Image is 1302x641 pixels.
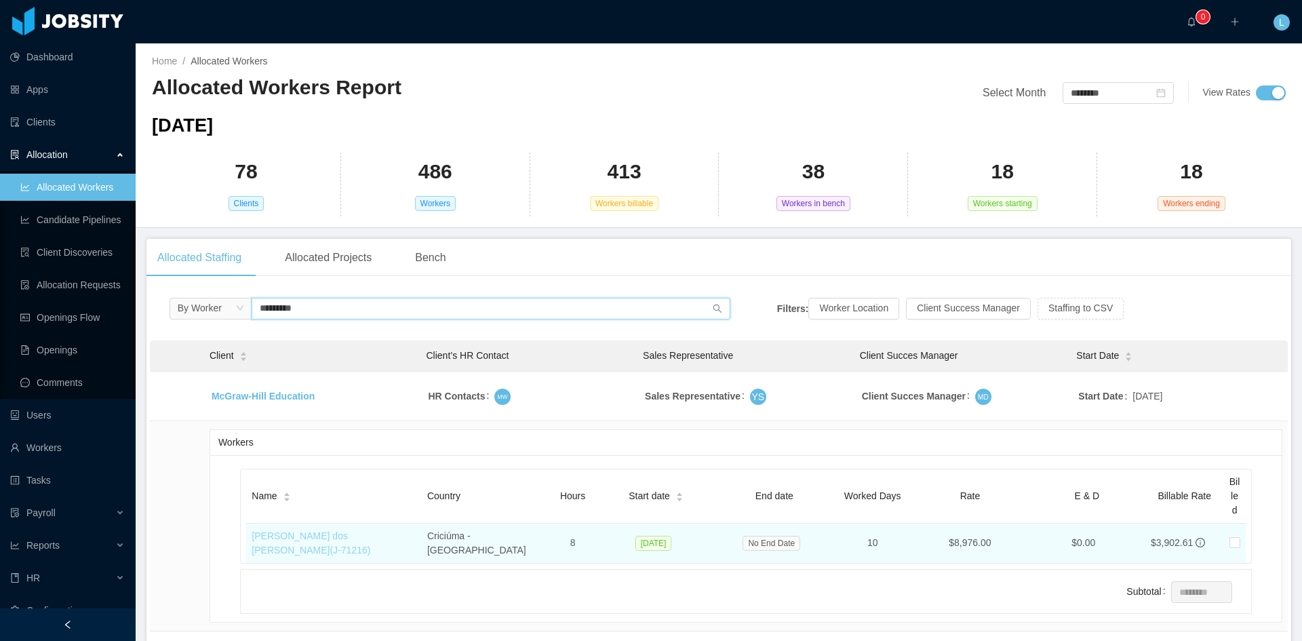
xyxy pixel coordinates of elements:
[860,350,958,361] span: Client Succes Manager
[415,196,456,211] span: Workers
[713,304,722,313] i: icon: search
[10,467,125,494] a: icon: profileTasks
[10,434,125,461] a: icon: userWorkers
[1229,476,1240,516] span: Billed
[1187,17,1196,26] i: icon: bell
[422,524,549,563] td: Criciúma - [GEOGRAPHIC_DATA]
[1230,17,1240,26] i: icon: plus
[777,303,809,313] strong: Filters:
[20,206,125,233] a: icon: line-chartCandidate Pipelines
[429,391,486,402] strong: HR Contacts
[20,336,125,364] a: icon: file-textOpenings
[26,149,68,160] span: Allocation
[252,530,370,556] a: [PERSON_NAME] dos [PERSON_NAME](J-71216)
[1071,537,1095,548] span: $0.00
[1074,490,1099,501] span: E & D
[911,524,1028,563] td: $8,976.00
[1078,391,1123,402] strong: Start Date
[1151,536,1193,550] div: $3,902.61
[1132,389,1162,404] span: [DATE]
[10,76,125,103] a: icon: appstoreApps
[20,369,125,396] a: icon: messageComments
[675,496,683,500] i: icon: caret-down
[191,56,267,66] span: Allocated Workers
[418,158,452,186] h2: 486
[498,391,508,402] span: MW
[152,115,213,136] span: [DATE]
[1180,158,1202,186] h2: 18
[10,606,20,615] i: icon: setting
[26,572,40,583] span: HR
[808,298,899,319] button: Worker Location
[26,540,60,551] span: Reports
[404,239,456,277] div: Bench
[906,298,1031,319] button: Client Success Manager
[1279,14,1284,31] span: L
[862,391,966,402] strong: Client Succes Manager
[1125,351,1132,355] i: icon: caret-up
[752,389,765,405] span: YS
[960,490,981,501] span: Rate
[239,351,247,355] i: icon: caret-up
[283,490,291,500] div: Sort
[608,158,642,186] h2: 413
[1202,87,1250,98] span: View Rates
[210,349,234,363] span: Client
[1125,355,1132,360] i: icon: caret-down
[283,491,290,495] i: icon: caret-up
[755,490,793,501] span: End date
[776,196,850,211] span: Workers in bench
[1076,349,1119,363] span: Start Date
[1126,586,1170,597] label: Subtotal
[1196,538,1205,547] span: info-circle
[743,536,800,551] span: No End Date
[635,536,672,551] span: [DATE]
[252,489,277,503] span: Name
[643,350,733,361] span: Sales Representative
[983,87,1046,98] span: Select Month
[10,573,20,583] i: icon: book
[548,524,597,563] td: 8
[10,402,125,429] a: icon: robotUsers
[645,391,741,402] strong: Sales Representative
[991,158,1014,186] h2: 18
[26,605,83,616] span: Configuration
[26,507,56,518] span: Payroll
[427,350,509,361] span: Client’s HR Contact
[236,304,244,313] i: icon: down
[1156,88,1166,98] i: icon: calendar
[218,430,1274,455] div: Workers
[1158,490,1211,501] span: Billable Rate
[1038,298,1124,319] button: Staffing to CSV
[239,350,248,360] div: Sort
[10,541,20,550] i: icon: line-chart
[212,391,315,402] a: McGraw-Hill Education
[1158,196,1225,211] span: Workers ending
[146,239,252,277] div: Allocated Staffing
[675,491,683,495] i: icon: caret-up
[1172,582,1231,602] input: Subtotal
[1196,10,1210,24] sup: 0
[844,490,901,501] span: Worked Days
[10,109,125,136] a: icon: auditClients
[239,355,247,360] i: icon: caret-down
[629,489,670,503] span: Start date
[978,391,989,402] span: MD
[833,524,911,563] td: 10
[1124,350,1132,360] div: Sort
[20,174,125,201] a: icon: line-chartAllocated Workers
[427,490,460,501] span: Country
[590,196,658,211] span: Workers billable
[20,304,125,331] a: icon: idcardOpenings Flow
[152,74,719,102] h2: Allocated Workers Report
[20,239,125,266] a: icon: file-searchClient Discoveries
[675,490,684,500] div: Sort
[152,56,177,66] a: Home
[229,196,264,211] span: Clients
[235,158,257,186] h2: 78
[10,43,125,71] a: icon: pie-chartDashboard
[283,496,290,500] i: icon: caret-down
[802,158,825,186] h2: 38
[182,56,185,66] span: /
[274,239,382,277] div: Allocated Projects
